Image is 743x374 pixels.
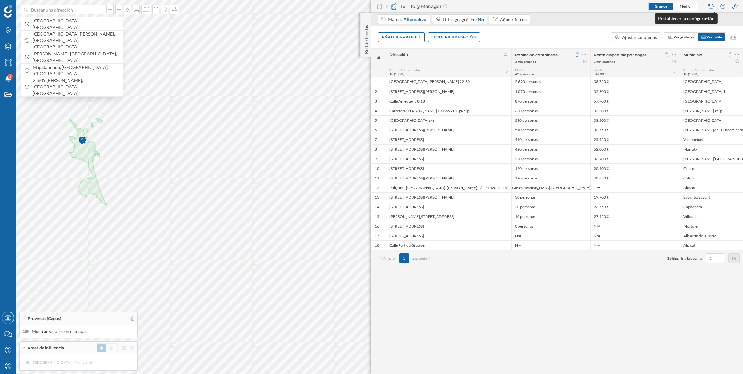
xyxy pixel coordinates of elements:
[683,72,698,76] span: 18 (100%)
[678,256,679,261] span: .
[511,77,590,87] div: 2.690 personas
[655,4,667,9] span: Grande
[680,221,743,231] div: Móstoles
[511,173,590,183] div: 120 personas
[388,16,427,22] div: Marca:
[515,72,534,76] span: 490 personas
[478,16,484,23] div: No
[594,59,615,64] div: 3 min andando
[680,183,743,192] div: Alosno
[375,233,379,238] div: 17
[23,328,134,335] label: Mostrar valores en el mapa
[680,240,743,250] div: Alpicat
[680,115,743,125] div: [GEOGRAPHIC_DATA]
[386,192,511,202] div: [STREET_ADDRESS][PERSON_NAME]
[590,212,680,221] div: 27.550 €
[386,240,511,250] div: Calle Partida Grao s/n
[590,125,680,135] div: 36.550 €
[683,53,702,57] span: Municipio
[681,255,703,261] span: Ir a la página:
[590,96,680,106] div: 57.700 €
[680,202,743,212] div: Capdepera
[78,134,86,147] img: Marker
[375,224,379,229] div: 16
[391,3,397,10] img: territory-manager.svg
[386,163,511,173] div: [STREET_ADDRESS]
[680,173,743,183] div: Calvià
[590,144,680,154] div: 52.000 €
[511,96,590,106] div: 870 personas
[375,118,377,123] div: 5
[594,72,607,76] span: 34.800 €
[511,221,590,231] div: 0 personas
[511,231,590,240] div: N/A
[511,87,590,96] div: 1.070 personas
[386,221,511,231] div: [STREET_ADDRESS]
[511,212,590,221] div: 10 personas
[28,316,61,321] span: Provincia (Capas)
[708,255,723,262] input: 1
[655,13,718,24] div: Restablecer la configuración
[375,195,379,200] div: 13
[511,115,590,125] div: 560 personas
[389,68,420,72] span: Contar filas con valor
[680,192,743,202] div: Sagunto/Sagunt
[33,18,120,30] span: [GEOGRAPHIC_DATA], [GEOGRAPHIC_DATA]
[386,106,511,115] div: Carretera [PERSON_NAME] 1, 08692 Piug Reig
[375,176,379,181] div: 11
[680,154,743,163] div: [PERSON_NAME][GEOGRAPHIC_DATA]
[386,231,511,240] div: [STREET_ADDRESS]
[386,77,511,87] div: [GEOGRAPHIC_DATA][PERSON_NAME] 22-30
[375,128,377,133] div: 6
[33,31,120,50] span: [GEOGRAPHIC_DATA][PERSON_NAME], [GEOGRAPHIC_DATA], [GEOGRAPHIC_DATA]
[386,3,447,10] div: Territory Manager
[590,154,680,163] div: 36.900 €
[590,202,680,212] div: 26.750 €
[386,183,511,192] div: Polígono, [GEOGRAPHIC_DATA]. [PERSON_NAME], s/n, 21530 Tharsis, [GEOGRAPHIC_DATA], [GEOGRAPHIC_DATA]
[680,4,690,9] span: Medio
[386,96,511,106] div: Calle Antequera 8-18
[33,51,120,63] span: [PERSON_NAME], [GEOGRAPHIC_DATA], [GEOGRAPHIC_DATA]
[375,99,377,104] div: 3
[590,87,680,96] div: 32.300 €
[375,166,379,171] div: 10
[375,185,379,190] div: 12
[386,87,511,96] div: [STREET_ADDRESS][PERSON_NAME]
[680,135,743,144] div: Valdepeñas
[511,240,590,250] div: N/A
[680,212,743,221] div: Villaralbo
[680,144,743,154] div: Marratxí
[680,87,743,96] div: [GEOGRAPHIC_DATA], L'
[511,135,590,144] div: 450 personas
[386,173,511,183] div: [STREET_ADDRESS][PERSON_NAME]
[389,52,408,57] span: Dirección
[590,240,680,250] div: N/A
[404,16,426,22] span: Alternative
[680,106,743,115] div: [PERSON_NAME]-reig
[515,53,558,57] span: Población combinada
[515,59,536,64] div: 3 min andando
[375,137,377,142] div: 7
[375,156,377,162] div: 9
[375,89,377,94] div: 2
[500,16,527,23] div: Añadir filtros
[511,183,590,192] div: 100 personas
[33,77,120,96] span: 28609 [PERSON_NAME], [GEOGRAPHIC_DATA], [GEOGRAPHIC_DATA]
[590,192,680,202] div: 19.900 €
[590,106,680,115] div: 33.300 €
[680,231,743,240] div: Alhaurín de la Torre
[674,35,694,39] span: Ver gráficos
[590,173,680,183] div: 40.650 €
[386,125,511,135] div: [STREET_ADDRESS][PERSON_NAME]
[386,154,511,163] div: [STREET_ADDRESS]
[363,22,370,54] p: Red de tiendas
[594,68,603,72] span: Media
[706,35,722,39] span: Ver tabla
[680,163,743,173] div: Guaro
[375,55,383,61] span: #
[375,214,379,219] div: 15
[386,144,511,154] div: [STREET_ADDRESS][PERSON_NAME]
[672,256,678,261] span: filas
[683,68,714,72] span: Contar filas con valor
[680,96,743,106] div: [GEOGRAPHIC_DATA]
